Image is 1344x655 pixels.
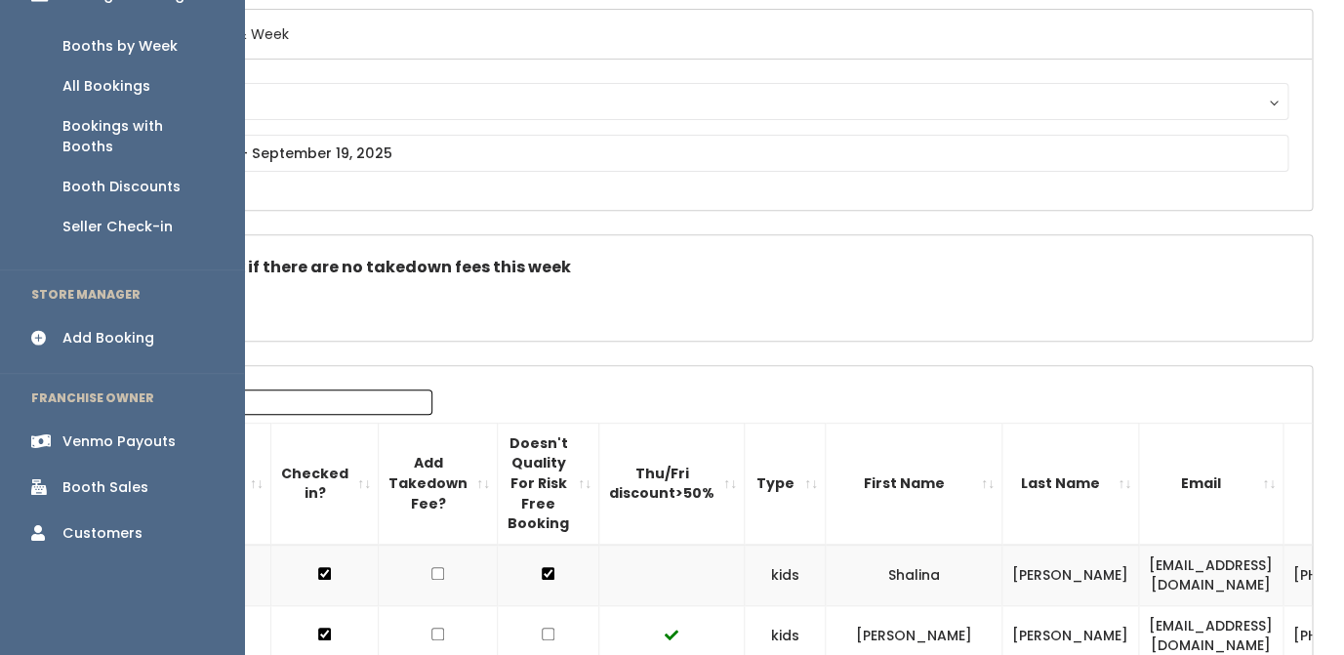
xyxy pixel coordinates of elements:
th: Last Name: activate to sort column ascending [1002,423,1139,544]
h5: Check this box if there are no takedown fees this week [124,259,1288,276]
div: Bookings with Booths [62,116,213,157]
div: Venmo Payouts [62,431,176,452]
div: Add Booking [62,328,154,348]
div: Seller Check-in [62,217,173,237]
label: Search: [112,389,432,415]
div: Customers [62,523,143,544]
div: Riverton [143,91,1270,112]
div: Booths by Week [62,36,178,57]
div: All Bookings [62,76,150,97]
th: Email: activate to sort column ascending [1139,423,1283,544]
th: Checked in?: activate to sort column ascending [271,423,379,544]
td: [EMAIL_ADDRESS][DOMAIN_NAME] [1139,545,1283,606]
th: Type: activate to sort column ascending [745,423,826,544]
th: First Name: activate to sort column ascending [826,423,1002,544]
h6: Select Location & Week [101,10,1312,60]
td: [PERSON_NAME] [1002,545,1139,606]
button: Riverton [124,83,1288,120]
th: Add Takedown Fee?: activate to sort column ascending [379,423,498,544]
th: Doesn't Quality For Risk Free Booking : activate to sort column ascending [498,423,599,544]
input: September 13 - September 19, 2025 [124,135,1288,172]
td: kids [745,545,826,606]
div: Booth Sales [62,477,148,498]
div: Booth Discounts [62,177,181,197]
td: Shalina [826,545,1002,606]
input: Search: [183,389,432,415]
th: Thu/Fri discount&gt;50%: activate to sort column ascending [599,423,745,544]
